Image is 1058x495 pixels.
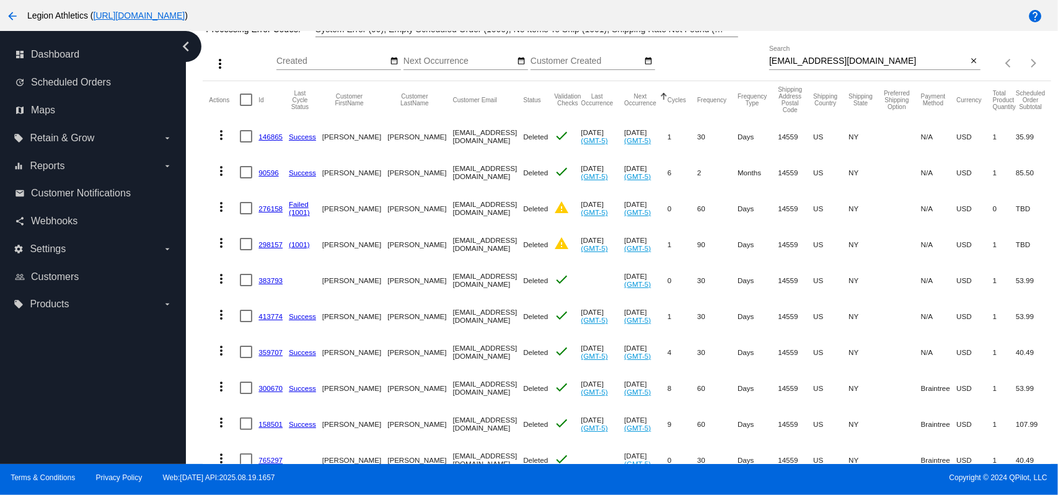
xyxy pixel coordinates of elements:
[624,370,668,406] mat-cell: [DATE]
[581,244,608,252] a: (GMT-5)
[162,244,172,254] i: arrow_drop_down
[31,271,79,283] span: Customers
[697,298,738,334] mat-cell: 30
[668,334,697,370] mat-cell: 4
[668,154,697,190] mat-cell: 6
[387,298,452,334] mat-cell: [PERSON_NAME]
[993,334,1016,370] mat-cell: 1
[289,169,316,177] a: Success
[921,190,956,226] mat-cell: N/A
[523,96,540,103] button: Change sorting for Status
[993,298,1016,334] mat-cell: 1
[849,442,884,478] mat-cell: NY
[956,370,993,406] mat-cell: USD
[453,190,524,226] mat-cell: [EMAIL_ADDRESS][DOMAIN_NAME]
[554,81,581,118] mat-header-cell: Validation Checks
[697,190,738,226] mat-cell: 60
[554,236,569,251] mat-icon: warning
[96,473,143,482] a: Privacy Policy
[31,188,131,199] span: Customer Notifications
[213,56,227,71] mat-icon: more_vert
[849,93,873,107] button: Change sorting for ShippingState
[581,370,625,406] mat-cell: [DATE]
[30,160,64,172] span: Reports
[554,272,569,287] mat-icon: check
[813,154,849,190] mat-cell: US
[214,235,229,250] mat-icon: more_vert
[1028,9,1043,24] mat-icon: help
[624,208,651,216] a: (GMT-5)
[778,226,813,262] mat-cell: 14559
[624,280,651,288] a: (GMT-5)
[624,93,656,107] button: Change sorting for NextOccurrenceUtc
[523,348,548,356] span: Deleted
[289,348,316,356] a: Success
[921,154,956,190] mat-cell: N/A
[956,334,993,370] mat-cell: USD
[30,133,94,144] span: Retain & Grow
[453,118,524,154] mat-cell: [EMAIL_ADDRESS][DOMAIN_NAME]
[31,77,111,88] span: Scheduled Orders
[813,262,849,298] mat-cell: US
[624,190,668,226] mat-cell: [DATE]
[624,460,651,468] a: (GMT-5)
[258,384,283,392] a: 300670
[849,262,884,298] mat-cell: NY
[14,299,24,309] i: local_offer
[31,216,77,227] span: Webhooks
[813,406,849,442] mat-cell: US
[738,334,778,370] mat-cell: Days
[15,272,25,282] i: people_outline
[813,370,849,406] mat-cell: US
[849,118,884,154] mat-cell: NY
[769,56,968,66] input: Search
[956,154,993,190] mat-cell: USD
[668,118,697,154] mat-cell: 1
[813,118,849,154] mat-cell: US
[993,262,1016,298] mat-cell: 1
[15,211,172,231] a: share Webhooks
[956,190,993,226] mat-cell: USD
[289,200,309,208] a: Failed
[624,388,651,396] a: (GMT-5)
[15,216,25,226] i: share
[956,442,993,478] mat-cell: USD
[813,93,837,107] button: Change sorting for ShippingCountry
[697,370,738,406] mat-cell: 60
[15,72,172,92] a: update Scheduled Orders
[993,442,1016,478] mat-cell: 1
[162,161,172,171] i: arrow_drop_down
[387,262,452,298] mat-cell: [PERSON_NAME]
[387,406,452,442] mat-cell: [PERSON_NAME]
[523,420,548,428] span: Deleted
[554,128,569,143] mat-icon: check
[993,154,1016,190] mat-cell: 1
[554,344,569,359] mat-icon: check
[738,298,778,334] mat-cell: Days
[968,55,981,68] button: Clear
[289,208,310,216] a: (1001)
[453,334,524,370] mat-cell: [EMAIL_ADDRESS][DOMAIN_NAME]
[738,118,778,154] mat-cell: Days
[624,172,651,180] a: (GMT-5)
[624,352,651,360] a: (GMT-5)
[697,154,738,190] mat-cell: 2
[289,420,316,428] a: Success
[697,96,726,103] button: Change sorting for Frequency
[289,90,311,110] button: Change sorting for LastProcessingCycleId
[523,240,548,248] span: Deleted
[322,406,387,442] mat-cell: [PERSON_NAME]
[453,96,497,103] button: Change sorting for CustomerEmail
[624,262,668,298] mat-cell: [DATE]
[1016,442,1056,478] mat-cell: 40.49
[581,172,608,180] a: (GMT-5)
[209,81,240,118] mat-header-cell: Actions
[289,312,316,320] a: Success
[322,118,387,154] mat-cell: [PERSON_NAME]
[956,406,993,442] mat-cell: USD
[849,370,884,406] mat-cell: NY
[884,90,910,110] button: Change sorting for PreferredShippingOption
[322,93,376,107] button: Change sorting for CustomerFirstName
[5,9,20,24] mat-icon: arrow_back
[849,154,884,190] mat-cell: NY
